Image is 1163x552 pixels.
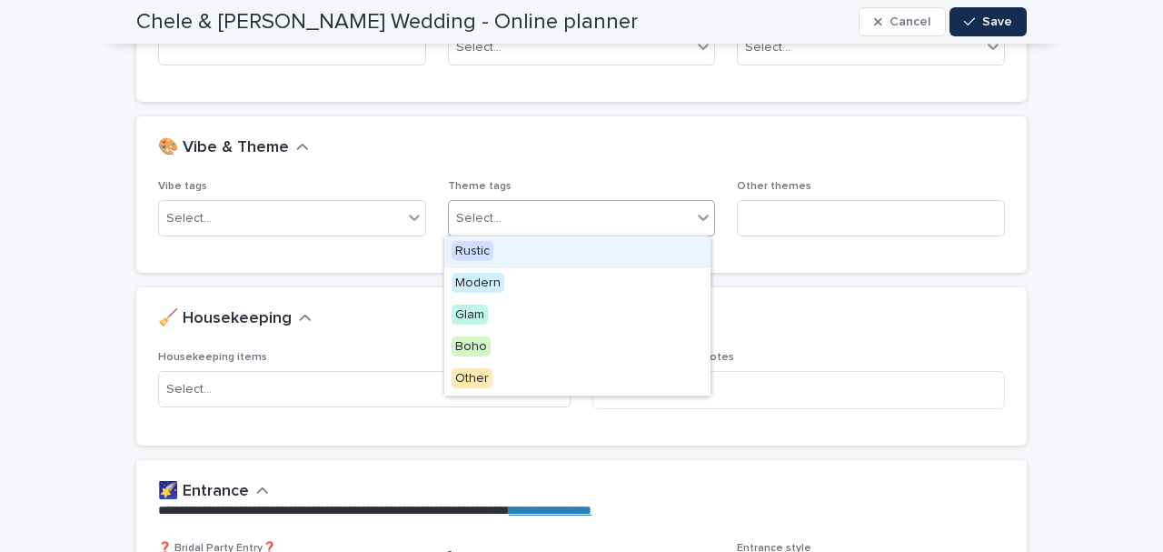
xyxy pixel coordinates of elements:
[456,38,502,57] div: Select...
[166,380,212,399] div: Select...
[158,309,292,329] h2: 🧹 Housekeeping
[452,241,493,261] span: Rustic
[745,38,790,57] div: Select...
[444,268,711,300] div: Modern
[444,332,711,364] div: Boho
[890,15,930,28] span: Cancel
[158,482,249,502] h2: 🌠 Entrance
[166,209,212,228] div: Select...
[158,482,269,502] button: 🌠 Entrance
[444,364,711,396] div: Other
[158,181,207,192] span: Vibe tags
[737,181,811,192] span: Other themes
[158,352,267,363] span: Housekeeping items
[982,15,1012,28] span: Save
[949,7,1027,36] button: Save
[456,209,502,228] div: Select...
[136,9,638,35] h2: Chele & [PERSON_NAME] Wedding - Online planner
[158,309,312,329] button: 🧹 Housekeeping
[448,181,512,192] span: Theme tags
[158,138,309,158] button: 🎨 Vibe & Theme
[452,305,488,325] span: Glam
[444,300,711,332] div: Glam
[158,138,289,158] h2: 🎨 Vibe & Theme
[452,336,491,356] span: Boho
[859,7,946,36] button: Cancel
[444,236,711,268] div: Rustic
[452,273,504,293] span: Modern
[452,368,492,388] span: Other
